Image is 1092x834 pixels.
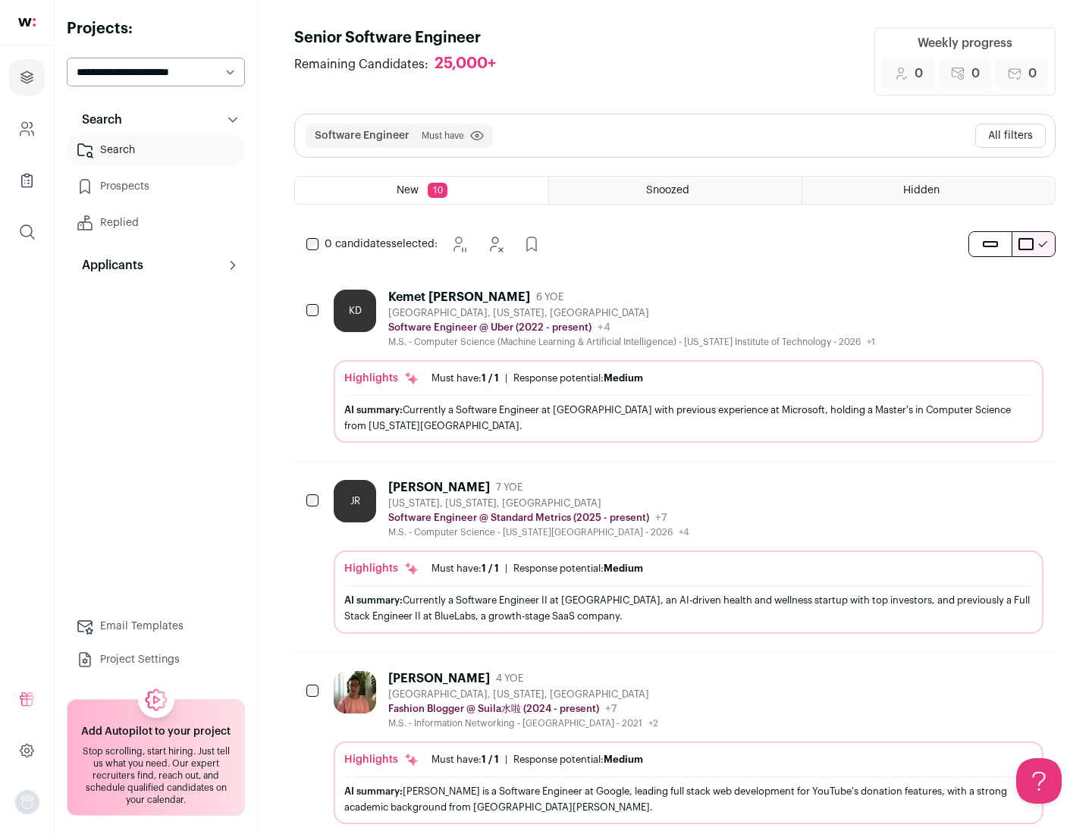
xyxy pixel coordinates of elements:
a: Company Lists [9,162,45,199]
h2: Add Autopilot to your project [81,724,231,739]
div: [GEOGRAPHIC_DATA], [US_STATE], [GEOGRAPHIC_DATA] [388,688,658,701]
div: Must have: [431,372,499,384]
div: Kemet [PERSON_NAME] [388,290,530,305]
span: +1 [867,337,875,346]
button: Hide [480,229,510,259]
span: 4 YOE [496,673,523,685]
a: Snoozed [549,177,802,204]
div: Currently a Software Engineer at [GEOGRAPHIC_DATA] with previous experience at Microsoft, holding... [344,402,1033,434]
a: Search [67,135,245,165]
span: 1 / 1 [482,373,499,383]
span: Medium [604,754,643,764]
button: Search [67,105,245,135]
h1: Senior Software Engineer [294,27,511,49]
div: M.S. - Computer Science - [US_STATE][GEOGRAPHIC_DATA] - 2026 [388,526,689,538]
span: 1 / 1 [482,563,499,573]
div: Weekly progress [918,34,1012,52]
span: Medium [604,373,643,383]
a: Company and ATS Settings [9,111,45,147]
a: Replied [67,208,245,238]
span: Remaining Candidates: [294,55,428,74]
div: Currently a Software Engineer II at [GEOGRAPHIC_DATA], an AI-driven health and wellness startup w... [344,592,1033,624]
div: [GEOGRAPHIC_DATA], [US_STATE], [GEOGRAPHIC_DATA] [388,307,875,319]
span: Hidden [903,185,940,196]
div: Highlights [344,561,419,576]
button: Software Engineer [315,128,409,143]
a: KD Kemet [PERSON_NAME] 6 YOE [GEOGRAPHIC_DATA], [US_STATE], [GEOGRAPHIC_DATA] Software Engineer @... [334,290,1043,443]
ul: | [431,372,643,384]
span: +7 [605,704,617,714]
span: 6 YOE [536,291,563,303]
div: Highlights [344,752,419,767]
div: Response potential: [513,372,643,384]
span: 1 / 1 [482,754,499,764]
a: Prospects [67,171,245,202]
img: nopic.png [15,790,39,814]
button: Add to Prospects [516,229,547,259]
div: Stop scrolling, start hiring. Just tell us what you need. Our expert recruiters find, reach out, ... [77,745,235,806]
span: 10 [428,183,447,198]
span: AI summary: [344,595,403,605]
div: 25,000+ [435,55,496,74]
a: Add Autopilot to your project Stop scrolling, start hiring. Just tell us what you need. Our exper... [67,699,245,816]
a: [PERSON_NAME] 4 YOE [GEOGRAPHIC_DATA], [US_STATE], [GEOGRAPHIC_DATA] Fashion Blogger @ Suila水啦 (2... [334,671,1043,824]
span: Medium [604,563,643,573]
button: Applicants [67,250,245,281]
span: AI summary: [344,786,403,796]
span: +4 [679,528,689,537]
div: Response potential: [513,754,643,766]
span: 0 [1028,64,1037,83]
p: Software Engineer @ Standard Metrics (2025 - present) [388,512,649,524]
div: Must have: [431,563,499,575]
span: +2 [648,719,658,728]
ul: | [431,563,643,575]
div: JR [334,480,376,522]
span: +4 [598,322,610,333]
img: wellfound-shorthand-0d5821cbd27db2630d0214b213865d53afaa358527fdda9d0ea32b1df1b89c2c.svg [18,18,36,27]
a: Hidden [802,177,1055,204]
div: Must have: [431,754,499,766]
span: Must have [422,130,464,142]
a: JR [PERSON_NAME] 7 YOE [US_STATE], [US_STATE], [GEOGRAPHIC_DATA] Software Engineer @ Standard Met... [334,480,1043,633]
p: Applicants [73,256,143,274]
span: selected: [325,237,438,252]
span: 7 YOE [496,481,522,494]
button: Open dropdown [15,790,39,814]
a: Email Templates [67,611,245,641]
div: Response potential: [513,563,643,575]
span: New [397,185,419,196]
button: Snooze [444,229,474,259]
span: 0 candidates [325,239,391,249]
span: 0 [915,64,923,83]
span: 0 [971,64,980,83]
p: Fashion Blogger @ Suila水啦 (2024 - present) [388,703,599,715]
span: +7 [655,513,667,523]
div: [US_STATE], [US_STATE], [GEOGRAPHIC_DATA] [388,497,689,509]
p: Search [73,111,122,129]
h2: Projects: [67,18,245,39]
a: Project Settings [67,644,245,675]
span: Snoozed [646,185,689,196]
iframe: Help Scout Beacon - Open [1016,758,1062,804]
div: KD [334,290,376,332]
div: M.S. - Computer Science (Machine Learning & Artificial Intelligence) - [US_STATE] Institute of Te... [388,336,875,348]
span: AI summary: [344,405,403,415]
div: [PERSON_NAME] is a Software Engineer at Google, leading full stack web development for YouTube's ... [344,783,1033,815]
div: M.S. - Information Networking - [GEOGRAPHIC_DATA] - 2021 [388,717,658,729]
div: Highlights [344,371,419,386]
div: [PERSON_NAME] [388,671,490,686]
ul: | [431,754,643,766]
a: Projects [9,59,45,96]
button: All filters [975,124,1046,148]
p: Software Engineer @ Uber (2022 - present) [388,321,591,334]
img: ebffc8b94a612106133ad1a79c5dcc917f1f343d62299c503ebb759c428adb03.jpg [334,671,376,713]
div: [PERSON_NAME] [388,480,490,495]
